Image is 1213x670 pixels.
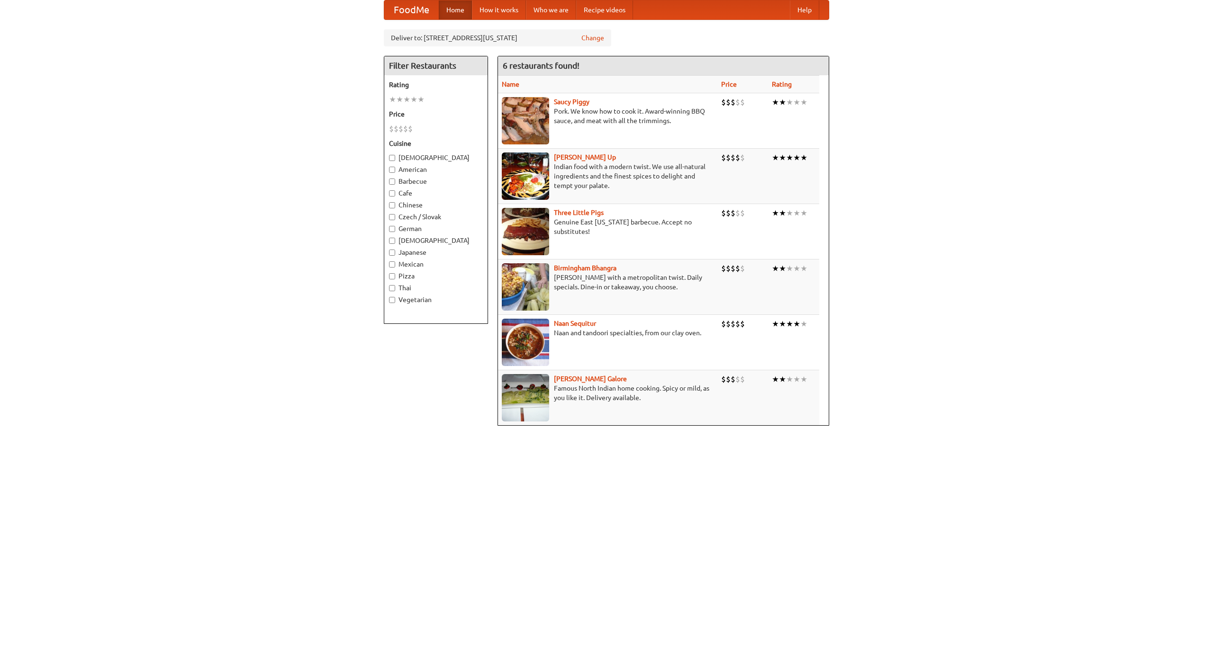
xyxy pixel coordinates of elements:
[389,250,395,256] input: Japanese
[389,261,395,268] input: Mexican
[389,109,483,119] h5: Price
[721,374,726,384] li: $
[772,152,779,163] li: ★
[389,212,483,222] label: Czech / Slovak
[384,56,488,75] h4: Filter Restaurants
[721,319,726,329] li: $
[389,139,483,148] h5: Cuisine
[793,97,800,107] li: ★
[721,208,726,218] li: $
[779,319,786,329] li: ★
[772,80,792,88] a: Rating
[439,0,472,19] a: Home
[554,209,604,216] a: Three Little Pigs
[389,165,483,174] label: American
[502,97,549,144] img: saucy.jpg
[554,320,596,327] a: Naan Sequitur
[503,61,579,70] ng-pluralize: 6 restaurants found!
[740,263,745,274] li: $
[721,263,726,274] li: $
[389,236,483,245] label: [DEMOGRAPHIC_DATA]
[772,319,779,329] li: ★
[502,273,714,292] p: [PERSON_NAME] with a metropolitan twist. Daily specials. Dine-in or takeaway, you choose.
[394,124,398,134] li: $
[779,152,786,163] li: ★
[389,295,483,304] label: Vegetarian
[740,152,745,163] li: $
[793,263,800,274] li: ★
[526,0,576,19] a: Who we are
[772,208,779,218] li: ★
[396,94,403,105] li: ★
[502,80,519,88] a: Name
[735,374,740,384] li: $
[389,153,483,162] label: [DEMOGRAPHIC_DATA]
[389,273,395,279] input: Pizza
[502,263,549,311] img: bhangra.jpg
[389,297,395,303] input: Vegetarian
[389,224,483,233] label: German
[502,374,549,421] img: currygalore.jpg
[779,97,786,107] li: ★
[576,0,633,19] a: Recipe videos
[502,162,714,190] p: Indian food with a modern twist. We use all-natural ingredients and the finest spices to delight ...
[786,374,793,384] li: ★
[410,94,417,105] li: ★
[502,319,549,366] img: naansequitur.jpg
[779,263,786,274] li: ★
[726,152,731,163] li: $
[389,94,396,105] li: ★
[389,248,483,257] label: Japanese
[502,107,714,125] p: Pork. We know how to cook it. Award-winning BBQ sauce, and meat with all the trimmings.
[408,124,413,134] li: $
[786,263,793,274] li: ★
[389,167,395,173] input: American
[581,33,604,43] a: Change
[735,152,740,163] li: $
[554,375,627,383] a: [PERSON_NAME] Galore
[389,190,395,197] input: Cafe
[779,374,786,384] li: ★
[389,177,483,186] label: Barbecue
[793,374,800,384] li: ★
[389,259,483,269] label: Mexican
[384,29,611,46] div: Deliver to: [STREET_ADDRESS][US_STATE]
[800,97,807,107] li: ★
[389,200,483,210] label: Chinese
[417,94,425,105] li: ★
[389,214,395,220] input: Czech / Slovak
[472,0,526,19] a: How it works
[735,97,740,107] li: $
[731,319,735,329] li: $
[398,124,403,134] li: $
[403,124,408,134] li: $
[726,97,731,107] li: $
[740,208,745,218] li: $
[389,238,395,244] input: [DEMOGRAPHIC_DATA]
[731,263,735,274] li: $
[800,208,807,218] li: ★
[779,208,786,218] li: ★
[554,153,616,161] a: [PERSON_NAME] Up
[389,179,395,185] input: Barbecue
[726,374,731,384] li: $
[389,80,483,89] h5: Rating
[726,208,731,218] li: $
[740,97,745,107] li: $
[731,97,735,107] li: $
[786,97,793,107] li: ★
[772,263,779,274] li: ★
[793,208,800,218] li: ★
[389,188,483,198] label: Cafe
[502,217,714,236] p: Genuine East [US_STATE] barbecue. Accept no substitutes!
[554,98,589,106] a: Saucy Piggy
[793,319,800,329] li: ★
[389,283,483,293] label: Thai
[721,152,726,163] li: $
[786,208,793,218] li: ★
[389,202,395,208] input: Chinese
[735,319,740,329] li: $
[793,152,800,163] li: ★
[502,384,714,402] p: Famous North Indian home cooking. Spicy or mild, as you like it. Delivery available.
